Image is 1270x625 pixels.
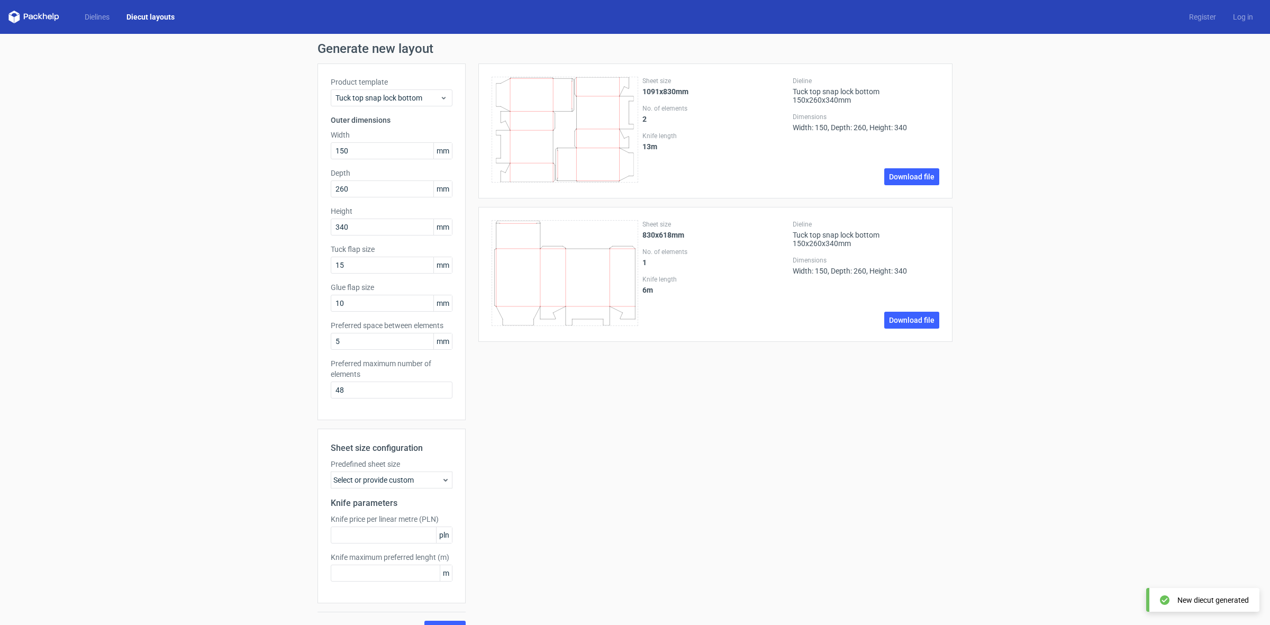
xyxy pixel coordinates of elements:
[642,104,789,113] label: No. of elements
[642,115,647,123] strong: 2
[884,312,939,329] a: Download file
[331,130,452,140] label: Width
[331,77,452,87] label: Product template
[793,220,939,248] div: Tuck top snap lock bottom 150x260x340mm
[793,256,939,265] label: Dimensions
[331,472,452,488] div: Select or provide custom
[793,77,939,85] label: Dieline
[436,527,452,543] span: pln
[793,77,939,104] div: Tuck top snap lock bottom 150x260x340mm
[433,181,452,197] span: mm
[331,442,452,455] h2: Sheet size configuration
[331,459,452,469] label: Predefined sheet size
[331,320,452,331] label: Preferred space between elements
[433,295,452,311] span: mm
[642,220,789,229] label: Sheet size
[642,248,789,256] label: No. of elements
[433,257,452,273] span: mm
[331,282,452,293] label: Glue flap size
[642,132,789,140] label: Knife length
[884,168,939,185] a: Download file
[642,258,647,267] strong: 1
[331,497,452,510] h2: Knife parameters
[1224,12,1262,22] a: Log in
[642,231,684,239] strong: 830x618mm
[331,115,452,125] h3: Outer dimensions
[1177,595,1249,605] div: New diecut generated
[118,12,183,22] a: Diecut layouts
[331,358,452,379] label: Preferred maximum number of elements
[642,275,789,284] label: Knife length
[331,244,452,255] label: Tuck flap size
[642,77,789,85] label: Sheet size
[793,256,939,275] div: Width: 150, Depth: 260, Height: 340
[642,286,653,294] strong: 6 m
[331,552,452,563] label: Knife maximum preferred lenght (m)
[433,333,452,349] span: mm
[433,219,452,235] span: mm
[331,514,452,524] label: Knife price per linear metre (PLN)
[76,12,118,22] a: Dielines
[793,113,939,132] div: Width: 150, Depth: 260, Height: 340
[793,220,939,229] label: Dieline
[433,143,452,159] span: mm
[1181,12,1224,22] a: Register
[317,42,952,55] h1: Generate new layout
[335,93,440,103] span: Tuck top snap lock bottom
[331,168,452,178] label: Depth
[642,87,688,96] strong: 1091x830mm
[440,565,452,581] span: m
[793,113,939,121] label: Dimensions
[642,142,657,151] strong: 13 m
[331,206,452,216] label: Height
